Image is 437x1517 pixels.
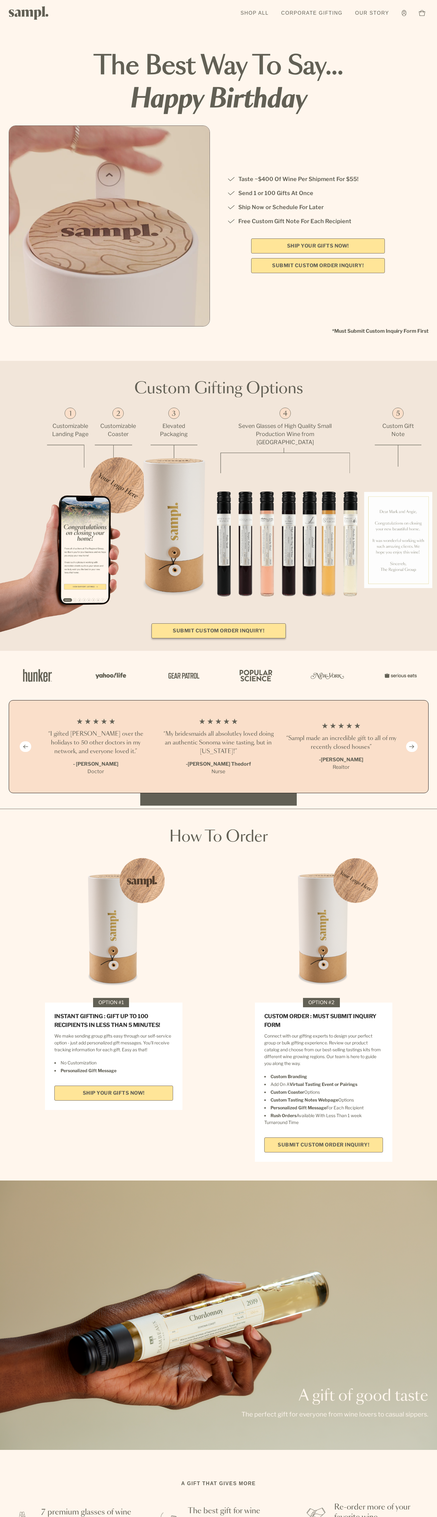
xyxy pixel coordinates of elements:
[39,768,152,775] span: Doctor
[271,1097,338,1102] strong: Custom Tasting Notes Webpage
[151,623,286,638] a: Submit Custom Order Inquiry!
[271,1074,307,1079] strong: Custom Branding
[172,410,176,417] span: 3
[264,1112,383,1126] li: Available With Less Than 1 week Turnaround Time
[238,422,332,446] p: Seven Glasses of High Quality Small Production Wine from [GEOGRAPHIC_DATA]
[95,422,142,438] p: Customizable Coaster
[271,1113,296,1118] strong: Rush Orders
[364,422,432,438] p: Custom Gift Note
[271,1105,326,1110] strong: Personalized Gift Message
[264,1033,383,1067] p: Connect with our gifting experts to design your perfect group or bulk gifting experience. Review ...
[271,1089,304,1095] strong: Custom Coaster
[162,768,275,775] span: Nurse
[87,457,149,515] img: gift_fea_2_x1500.png
[54,1059,173,1066] li: No Customization
[241,1410,428,1419] p: The perfect gift for everyone from wine lovers to casual sippers.
[162,730,275,756] h3: “My bridesmaids all absolutley loved doing an authentic Sonoma wine tasting, but in [US_STATE]!”
[186,761,251,767] b: -[PERSON_NAME] Thedorf
[9,6,49,20] img: Sampl logo
[264,1089,383,1096] li: Options
[73,761,118,767] b: - [PERSON_NAME]
[285,713,398,780] li: 3 / 4
[69,410,72,417] span: 1
[142,458,206,597] img: gift_fea3_x1500.png
[95,444,132,458] img: fea_line2_x1500.png
[93,998,129,1007] div: OPTION #1
[54,1033,173,1053] p: We make sending group gifts easy through our self-service option - just add personalized gift mes...
[375,444,421,467] img: fea_line5_x1500.png
[406,741,418,752] button: Next slide
[47,422,94,438] p: Customizable Landing Page
[47,444,84,468] img: fea_line1_x1500.png
[54,1086,173,1101] a: SHIP YOUR GIFTS NOW!
[264,1012,383,1029] h1: CUSTOM ORDER : MUST SUBMIT INQUIRY FORM
[206,473,364,617] img: gift_fea4_x1500.png
[61,1068,117,1073] strong: Personalized Gift Message
[237,6,272,20] a: Shop All
[264,1104,383,1111] li: For Each Recipient
[264,1097,383,1103] li: Options
[319,757,363,763] b: -[PERSON_NAME]
[264,1137,383,1152] a: Submit Custom Order Inquiry!
[364,492,432,588] img: gift_fea5_x1500.png
[162,713,275,780] li: 2 / 4
[396,410,400,417] span: 5
[220,448,350,473] img: fea_line4_x1500.png
[285,763,398,771] span: Realtor
[352,6,392,20] a: Our Story
[278,6,346,20] a: Corporate Gifting
[54,1012,173,1029] h1: INSTANT GIFTING : GIFT UP TO 100 RECIPIENTS IN LESS THAN 5 MINUTES!
[283,410,287,417] span: 4
[39,713,152,780] li: 1 / 4
[264,1081,383,1088] li: Add On A
[142,422,206,438] p: Elevated Packaging
[241,1389,428,1404] p: A gift of good taste
[303,998,340,1007] div: OPTION #2
[116,410,120,417] span: 2
[285,734,398,752] h3: “Sampl made an incredible gift to all of my recently closed houses”
[290,1082,357,1087] strong: Virtual Tasting Event or Pairings
[39,730,152,756] h3: “I gifted [PERSON_NAME] over the holidays to 50 other doctors in my network, and everyone loved it.”
[5,380,432,398] h1: Custom Gifting Options
[151,444,197,458] img: fea_line3_x1500.png
[20,741,31,752] button: Previous slide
